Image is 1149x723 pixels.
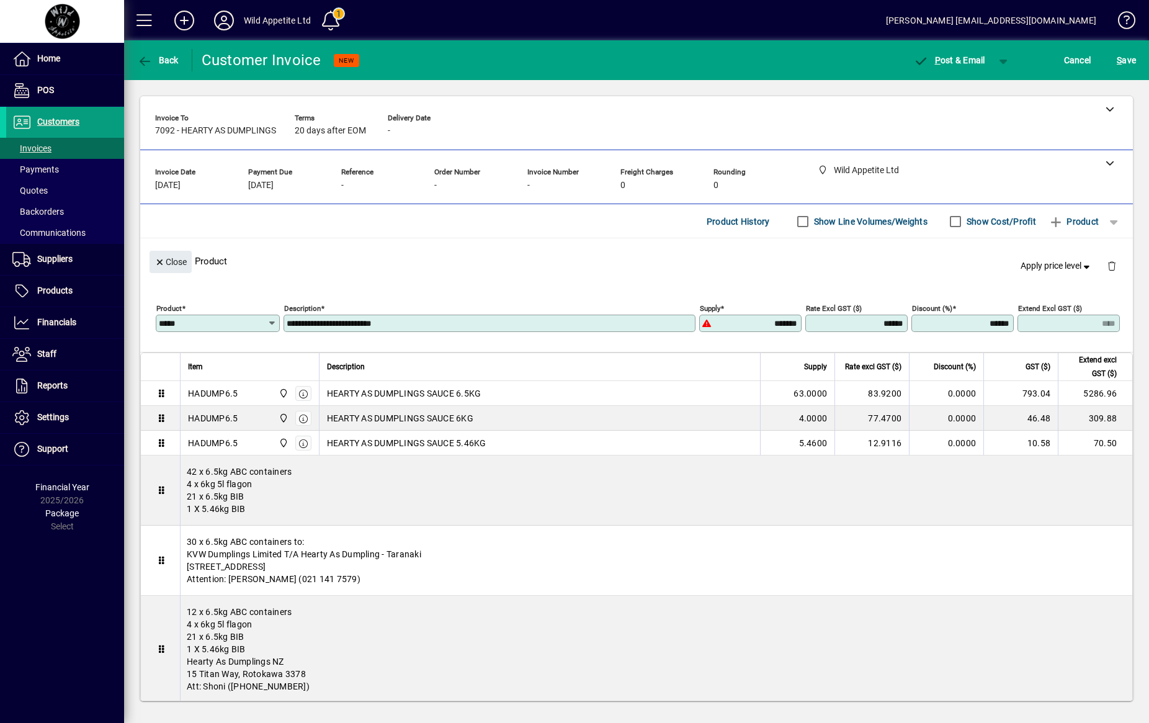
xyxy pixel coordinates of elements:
[983,431,1058,456] td: 10.58
[843,412,901,424] div: 77.4700
[983,381,1058,406] td: 793.04
[6,402,124,433] a: Settings
[1016,255,1098,277] button: Apply price level
[6,180,124,201] a: Quotes
[1114,49,1139,71] button: Save
[964,215,1036,228] label: Show Cost/Profit
[794,387,827,400] span: 63.0000
[124,49,192,71] app-page-header-button: Back
[37,412,69,422] span: Settings
[6,159,124,180] a: Payments
[188,360,203,374] span: Item
[700,304,720,313] mat-label: Supply
[45,508,79,518] span: Package
[1109,2,1133,43] a: Knowledge Base
[37,444,68,454] span: Support
[707,212,770,231] span: Product History
[248,181,274,191] span: [DATE]
[935,55,941,65] span: P
[845,360,901,374] span: Rate excl GST ($)
[1058,381,1132,406] td: 5286.96
[140,238,1133,284] div: Product
[156,304,182,313] mat-label: Product
[327,412,473,424] span: HEARTY AS DUMPLINGS SAUCE 6KG
[799,412,828,424] span: 4.0000
[806,304,862,313] mat-label: Rate excl GST ($)
[1058,406,1132,431] td: 309.88
[1097,260,1127,271] app-page-header-button: Delete
[1042,210,1105,233] button: Product
[188,387,238,400] div: HADUMP6.5
[6,370,124,402] a: Reports
[275,436,290,450] span: Wild Appetite Ltd
[1117,50,1136,70] span: ave
[155,181,181,191] span: [DATE]
[713,181,718,191] span: 0
[909,406,983,431] td: 0.0000
[1048,212,1099,231] span: Product
[843,387,901,400] div: 83.9200
[12,228,86,238] span: Communications
[811,215,928,228] label: Show Line Volumes/Weights
[620,181,625,191] span: 0
[434,181,437,191] span: -
[1061,49,1094,71] button: Cancel
[6,43,124,74] a: Home
[6,276,124,307] a: Products
[6,434,124,465] a: Support
[188,412,238,424] div: HADUMP6.5
[1097,251,1127,281] button: Delete
[37,285,73,295] span: Products
[155,126,276,136] span: 7092 - HEARTY AS DUMPLINGS
[6,307,124,338] a: Financials
[1117,55,1122,65] span: S
[912,304,952,313] mat-label: Discount (%)
[1026,360,1050,374] span: GST ($)
[327,437,486,449] span: HEARTY AS DUMPLINGS SAUCE 5.46KG
[327,360,365,374] span: Description
[1058,431,1132,456] td: 70.50
[37,254,73,264] span: Suppliers
[204,9,244,32] button: Profile
[388,126,390,136] span: -
[146,256,195,267] app-page-header-button: Close
[37,117,79,127] span: Customers
[12,143,51,153] span: Invoices
[913,55,985,65] span: ost & Email
[886,11,1096,30] div: [PERSON_NAME] [EMAIL_ADDRESS][DOMAIN_NAME]
[339,56,354,65] span: NEW
[37,380,68,390] span: Reports
[12,186,48,195] span: Quotes
[907,49,991,71] button: Post & Email
[702,210,775,233] button: Product History
[934,360,976,374] span: Discount (%)
[154,252,187,272] span: Close
[275,411,290,425] span: Wild Appetite Ltd
[6,201,124,222] a: Backorders
[804,360,827,374] span: Supply
[181,456,1132,525] div: 42 x 6.5kg ABC containers 4 x 6kg 5l flagon 21 x 6.5kg BIB 1 X 5.46kg BIB
[1064,50,1091,70] span: Cancel
[6,222,124,243] a: Communications
[37,349,56,359] span: Staff
[341,181,344,191] span: -
[527,181,530,191] span: -
[284,304,321,313] mat-label: Description
[202,50,321,70] div: Customer Invoice
[6,244,124,275] a: Suppliers
[6,138,124,159] a: Invoices
[35,482,89,492] span: Financial Year
[275,387,290,400] span: Wild Appetite Ltd
[137,55,179,65] span: Back
[1021,259,1093,272] span: Apply price level
[327,387,481,400] span: HEARTY AS DUMPLINGS SAUCE 6.5KG
[799,437,828,449] span: 5.4600
[37,317,76,327] span: Financials
[150,251,192,273] button: Close
[1018,304,1082,313] mat-label: Extend excl GST ($)
[909,381,983,406] td: 0.0000
[164,9,204,32] button: Add
[1066,353,1117,380] span: Extend excl GST ($)
[188,437,238,449] div: HADUMP6.5
[843,437,901,449] div: 12.9116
